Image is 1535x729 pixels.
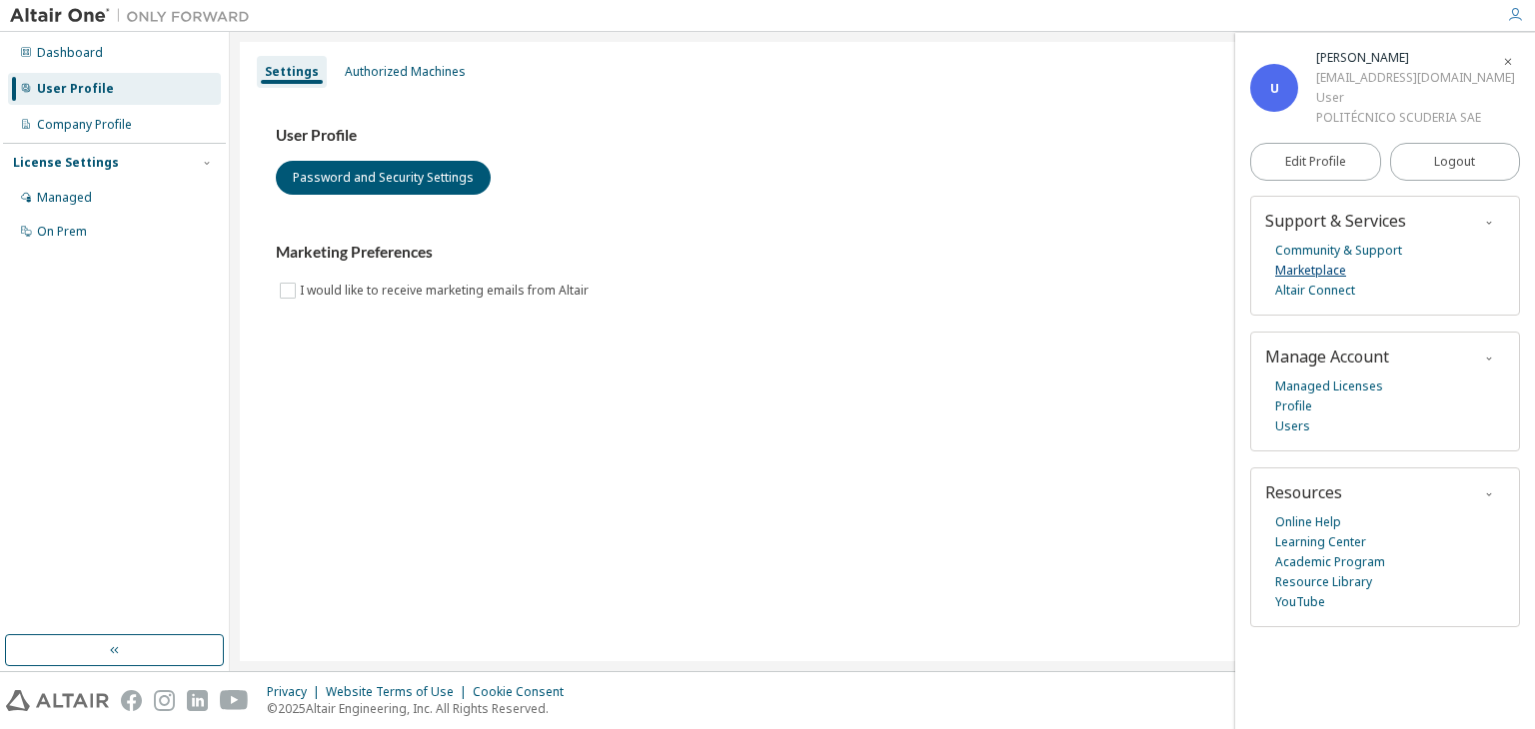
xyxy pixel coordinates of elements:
[154,690,175,711] img: instagram.svg
[267,684,326,700] div: Privacy
[37,224,87,240] div: On Prem
[267,700,576,717] p: © 2025 Altair Engineering, Inc. All Rights Reserved.
[1265,481,1342,503] span: Resources
[1316,68,1515,88] div: [EMAIL_ADDRESS][DOMAIN_NAME]
[37,81,114,97] div: User Profile
[121,690,142,711] img: facebook.svg
[1275,512,1341,532] a: Online Help
[1265,210,1406,232] span: Support & Services
[1275,552,1385,572] a: Academic Program
[1390,143,1521,181] button: Logout
[326,684,473,700] div: Website Terms of Use
[1434,152,1475,172] span: Logout
[1285,154,1346,170] span: Edit Profile
[37,190,92,206] div: Managed
[473,684,576,700] div: Cookie Consent
[1316,88,1515,108] div: User
[265,64,319,80] div: Settings
[1275,376,1383,396] a: Managed Licenses
[37,117,132,133] div: Company Profile
[276,243,1489,263] h3: Marketing Preferences
[1275,241,1402,261] a: Community & Support
[1275,261,1346,281] a: Marketplace
[1275,592,1325,612] a: YouTube
[37,45,103,61] div: Dashboard
[1316,108,1515,128] div: POLITÉCNICO SCUDERIA SAE
[220,690,249,711] img: youtube.svg
[1275,572,1372,592] a: Resource Library
[1316,48,1515,68] div: Ulises Ruiz
[1275,532,1366,552] a: Learning Center
[1270,80,1279,97] span: U
[1275,396,1312,416] a: Profile
[187,690,208,711] img: linkedin.svg
[1275,281,1355,301] a: Altair Connect
[276,126,1489,146] h3: User Profile
[276,161,491,195] button: Password and Security Settings
[1250,143,1381,181] a: Edit Profile
[10,6,260,26] img: Altair One
[345,64,466,80] div: Authorized Machines
[1275,416,1310,436] a: Users
[6,690,109,711] img: altair_logo.svg
[300,279,593,303] label: I would like to receive marketing emails from Altair
[1265,346,1389,367] span: Manage Account
[13,155,119,171] div: License Settings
